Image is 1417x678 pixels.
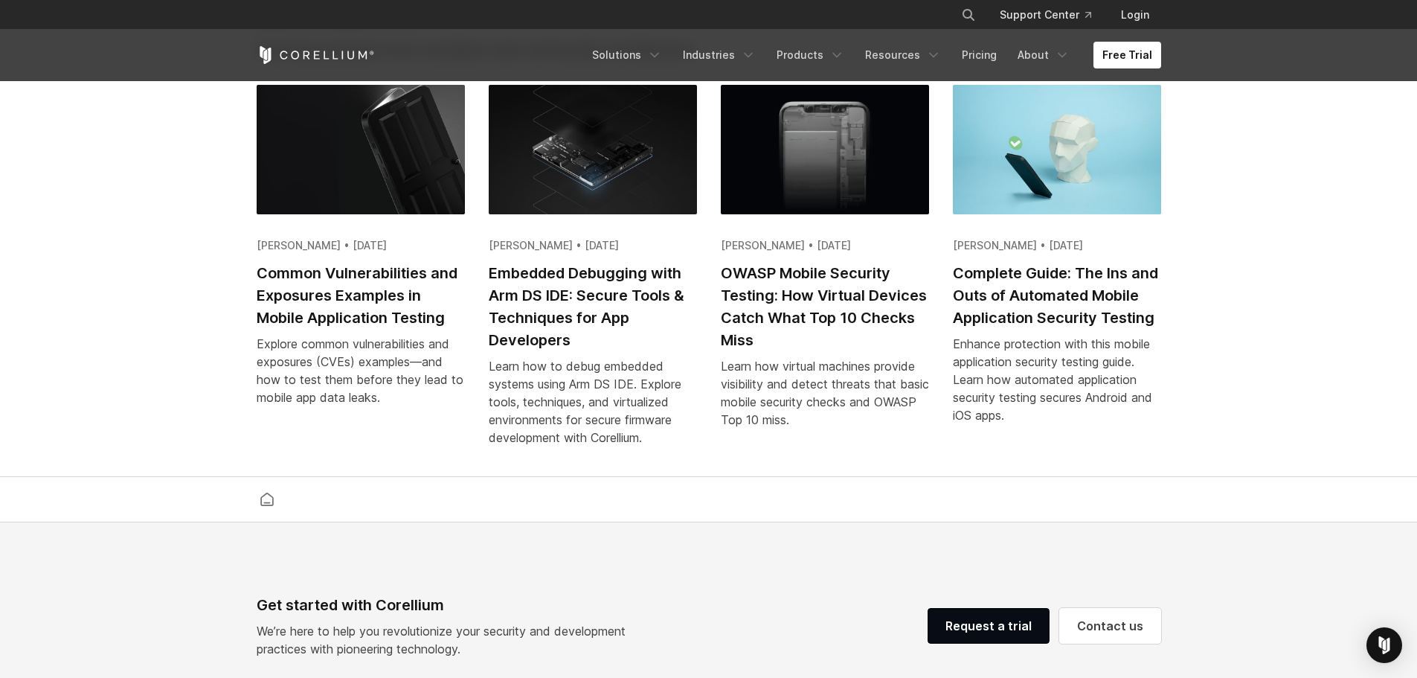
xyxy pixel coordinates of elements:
[988,1,1103,28] a: Support Center
[257,262,465,329] h2: Common Vulnerabilities and Exposures Examples in Mobile Application Testing
[257,85,465,214] img: Common Vulnerabilities and Exposures Examples in Mobile Application Testing
[943,1,1161,28] div: Navigation Menu
[1009,42,1079,68] a: About
[928,608,1050,644] a: Request a trial
[489,262,697,351] h2: Embedded Debugging with Arm DS IDE: Secure Tools & Techniques for App Developers
[583,42,1161,68] div: Navigation Menu
[721,357,929,429] div: Learn how virtual machines provide visibility and detect threats that basic mobile security check...
[856,42,950,68] a: Resources
[257,335,465,406] div: Explore common vulnerabilities and exposures (CVEs) examples—and how to test them before they lea...
[768,42,853,68] a: Products
[1366,627,1402,663] div: Open Intercom Messenger
[721,238,929,253] div: [PERSON_NAME] • [DATE]
[1059,608,1161,644] a: Contact us
[254,489,280,510] a: Corellium home
[953,238,1161,253] div: [PERSON_NAME] • [DATE]
[953,335,1161,424] div: Enhance protection with this mobile application security testing guide. Learn how automated appli...
[257,238,465,253] div: [PERSON_NAME] • [DATE]
[721,262,929,351] h2: OWASP Mobile Security Testing: How Virtual Devices Catch What Top 10 Checks Miss
[257,594,637,616] div: Get started with Corellium
[257,46,375,64] a: Corellium Home
[674,42,765,68] a: Industries
[953,85,1161,214] img: Complete Guide: The Ins and Outs of Automated Mobile Application Security Testing
[953,262,1161,329] h2: Complete Guide: The Ins and Outs of Automated Mobile Application Security Testing
[1093,42,1161,68] a: Free Trial
[721,85,929,447] a: OWASP Mobile Security Testing: How Virtual Devices Catch What Top 10 Checks Miss [PERSON_NAME] • ...
[257,622,637,658] p: We’re here to help you revolutionize your security and development practices with pioneering tech...
[583,42,671,68] a: Solutions
[953,85,1161,442] a: Complete Guide: The Ins and Outs of Automated Mobile Application Security Testing [PERSON_NAME] •...
[1109,1,1161,28] a: Login
[489,357,697,447] div: Learn how to debug embedded systems using Arm DS IDE. Explore tools, techniques, and virtualized ...
[721,85,929,214] img: OWASP Mobile Security Testing: How Virtual Devices Catch What Top 10 Checks Miss
[953,42,1006,68] a: Pricing
[489,238,697,253] div: [PERSON_NAME] • [DATE]
[955,1,982,28] button: Search
[489,85,697,464] a: Embedded Debugging with Arm DS IDE: Secure Tools & Techniques for App Developers [PERSON_NAME] • ...
[257,85,465,424] a: Common Vulnerabilities and Exposures Examples in Mobile Application Testing [PERSON_NAME] • [DATE...
[489,85,697,214] img: Embedded Debugging with Arm DS IDE: Secure Tools & Techniques for App Developers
